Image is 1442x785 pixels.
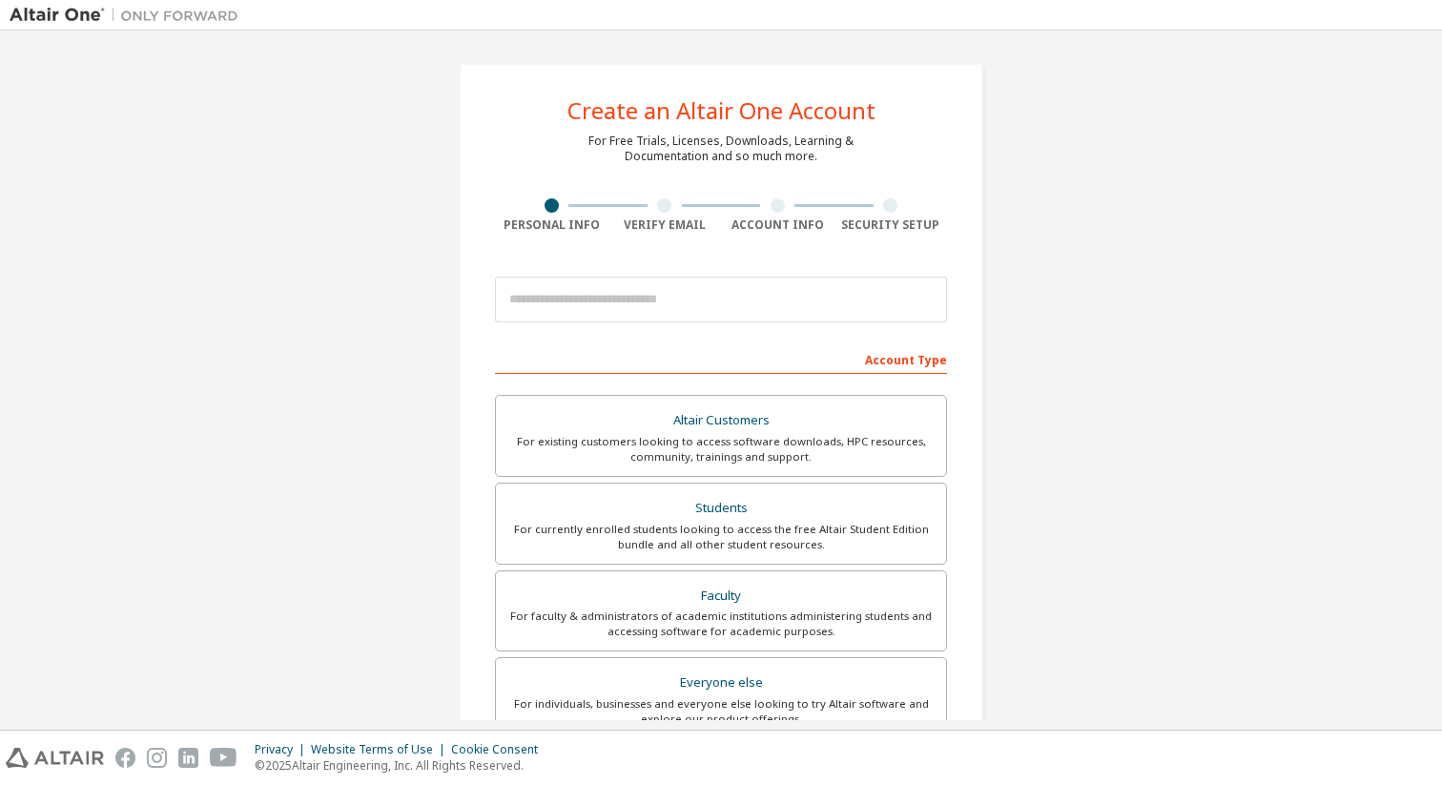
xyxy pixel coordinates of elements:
div: Account Type [495,343,947,374]
img: altair_logo.svg [6,748,104,768]
img: facebook.svg [115,748,135,768]
div: Security Setup [834,217,948,233]
div: Everyone else [507,670,935,696]
div: For Free Trials, Licenses, Downloads, Learning & Documentation and so much more. [588,134,854,164]
div: For existing customers looking to access software downloads, HPC resources, community, trainings ... [507,434,935,465]
p: © 2025 Altair Engineering, Inc. All Rights Reserved. [255,757,549,774]
div: For individuals, businesses and everyone else looking to try Altair software and explore our prod... [507,696,935,727]
img: Altair One [10,6,248,25]
div: Account Info [721,217,834,233]
div: Personal Info [495,217,608,233]
div: Altair Customers [507,407,935,434]
div: Cookie Consent [451,742,549,757]
div: Privacy [255,742,311,757]
div: Website Terms of Use [311,742,451,757]
div: For faculty & administrators of academic institutions administering students and accessing softwa... [507,609,935,639]
img: instagram.svg [147,748,167,768]
div: Create an Altair One Account [567,99,875,122]
div: Faculty [507,583,935,609]
div: Verify Email [608,217,722,233]
div: Students [507,495,935,522]
img: linkedin.svg [178,748,198,768]
img: youtube.svg [210,748,237,768]
div: For currently enrolled students looking to access the free Altair Student Edition bundle and all ... [507,522,935,552]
